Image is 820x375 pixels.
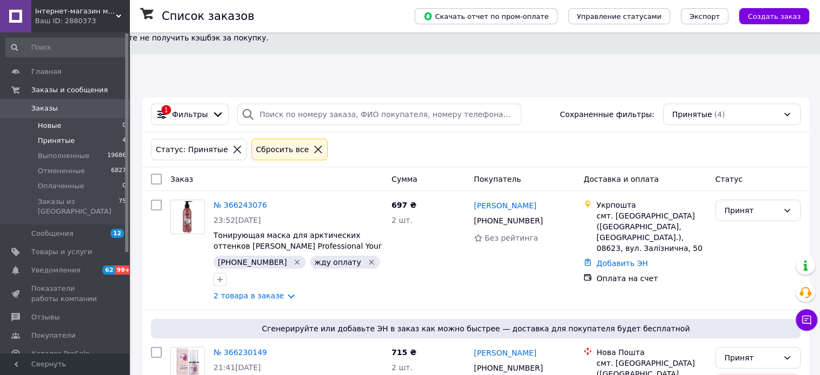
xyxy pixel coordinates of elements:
[31,104,58,113] span: Заказы
[596,347,706,358] div: Нова Пошта
[172,109,208,120] span: Фильтры
[5,38,127,57] input: Поиск
[119,197,126,216] span: 75
[102,265,115,275] span: 62
[38,121,61,131] span: Новые
[218,258,287,267] span: [PHONE_NUMBER]
[596,200,706,210] div: Укрпошта
[681,8,728,24] button: Экспорт
[107,151,126,161] span: 19686
[213,363,261,372] span: 21:41[DATE]
[155,323,796,334] span: Сгенерируйте или добавьте ЭН в заказ как можно быстрее — доставка для покупателя будет бесплатной
[690,12,720,21] span: Экспорт
[596,273,706,284] div: Оплата на счет
[31,247,92,257] span: Товары и услуги
[213,231,382,261] a: Тонирующая маска для арктических оттенков [PERSON_NAME] Professional Your Blondesty Arctic Mask, ...
[213,216,261,224] span: 23:52[DATE]
[714,110,725,119] span: (4)
[314,258,361,267] span: жду оплату
[796,309,817,331] button: Чат с покупателем
[748,12,801,21] span: Создать заказ
[122,136,126,146] span: 4
[31,312,60,322] span: Отзывы
[725,352,778,364] div: Принят
[111,166,126,176] span: 6827
[474,200,536,211] a: [PERSON_NAME]
[31,331,75,340] span: Покупатели
[38,181,84,191] span: Оплаченные
[474,347,536,358] a: [PERSON_NAME]
[213,291,284,300] a: 2 товара в заказе
[415,8,557,24] button: Скачать отчет по пром-оплате
[725,204,778,216] div: Принят
[170,175,193,183] span: Заказ
[672,109,712,120] span: Принятые
[31,85,108,95] span: Заказы и сообщения
[38,151,89,161] span: Выполненные
[122,121,126,131] span: 0
[391,216,412,224] span: 2 шт.
[38,197,119,216] span: Заказы из [GEOGRAPHIC_DATA]
[115,265,133,275] span: 99+
[237,104,521,125] input: Поиск по номеру заказа, ФИО покупателя, номеру телефона, Email, номеру накладной
[213,348,267,357] a: № 366230149
[31,265,80,275] span: Уведомления
[31,284,100,303] span: Показатели работы компании
[391,363,412,372] span: 2 шт.
[472,213,545,228] div: [PHONE_NUMBER]
[31,229,73,238] span: Сообщения
[38,136,75,146] span: Принятые
[293,258,301,267] svg: Удалить метку
[391,175,417,183] span: Сумма
[170,200,205,234] a: Фото товару
[596,210,706,254] div: смт. [GEOGRAPHIC_DATA] ([GEOGRAPHIC_DATA], [GEOGRAPHIC_DATA].), 08623, вул. Залізнична, 50
[35,16,129,26] div: Ваш ID: 2880373
[739,8,809,24] button: Создать заказ
[485,234,538,242] span: Без рейтинга
[171,200,204,234] img: Фото товару
[474,175,521,183] span: Покупатель
[560,109,654,120] span: Сохраненные фильтры:
[111,229,124,238] span: 12
[583,175,658,183] span: Доставка и оплата
[728,11,809,20] a: Создать заказ
[391,201,416,209] span: 697 ₴
[423,11,549,21] span: Скачать отчет по пром-оплате
[154,144,230,155] div: Статус: Принятые
[31,67,61,77] span: Главная
[254,144,311,155] div: Сбросить все
[596,259,647,268] a: Добавить ЭН
[35,6,116,16] span: Інтернет-магазин матеріалів для нарощування нігтів та вій
[213,201,267,209] a: № 366243076
[568,8,670,24] button: Управление статусами
[577,12,661,21] span: Управление статусами
[122,181,126,191] span: 0
[715,175,743,183] span: Статус
[391,348,416,357] span: 715 ₴
[38,166,85,176] span: Отмененные
[162,10,254,23] h1: Список заказов
[367,258,376,267] svg: Удалить метку
[31,349,89,359] span: Каталог ProSale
